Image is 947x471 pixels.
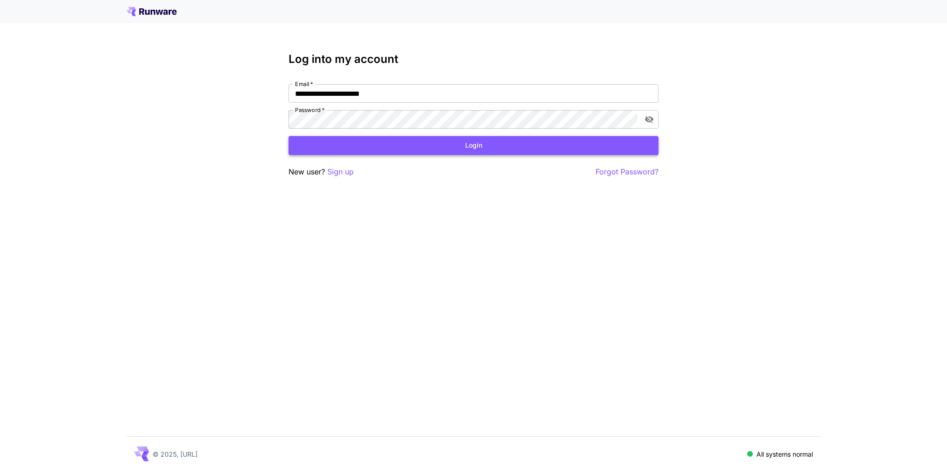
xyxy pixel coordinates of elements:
label: Password [295,106,325,114]
p: © 2025, [URL] [153,449,197,459]
button: toggle password visibility [641,111,658,128]
button: Login [289,136,658,155]
label: Email [295,80,313,88]
h3: Log into my account [289,53,658,66]
p: All systems normal [756,449,813,459]
button: Forgot Password? [596,166,658,178]
button: Sign up [327,166,354,178]
p: New user? [289,166,354,178]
